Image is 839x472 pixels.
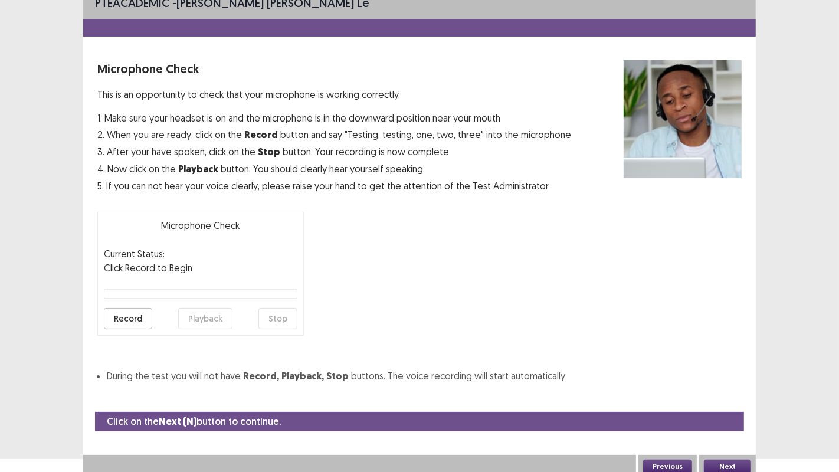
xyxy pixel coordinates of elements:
[97,87,571,101] p: This is an opportunity to check that your microphone is working correctly.
[326,370,349,382] strong: Stop
[178,163,218,175] strong: Playback
[107,369,742,383] li: During the test you will not have buttons. The voice recording will start automatically
[104,308,152,329] button: Record
[97,162,571,176] p: 4. Now click on the button. You should clearly hear yourself speaking
[624,60,742,178] img: microphone check
[258,146,280,158] strong: Stop
[97,145,571,159] p: 3. After your have spoken, click on the button. Your recording is now complete
[281,370,324,382] strong: Playback,
[97,127,571,142] p: 2. When you are ready, click on the button and say "Testing, testing, one, two, three" into the m...
[104,261,297,275] p: Click Record to Begin
[159,415,196,428] strong: Next (N)
[97,111,571,125] p: 1. Make sure your headset is on and the microphone is in the downward position near your mouth
[97,60,571,78] p: Microphone Check
[178,308,232,329] button: Playback
[97,179,571,193] p: 5. If you can not hear your voice clearly, please raise your hand to get the attention of the Tes...
[107,414,281,429] p: Click on the button to continue.
[104,247,165,261] p: Current Status:
[104,218,297,232] p: Microphone Check
[243,370,279,382] strong: Record,
[258,308,297,329] button: Stop
[244,129,278,141] strong: Record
